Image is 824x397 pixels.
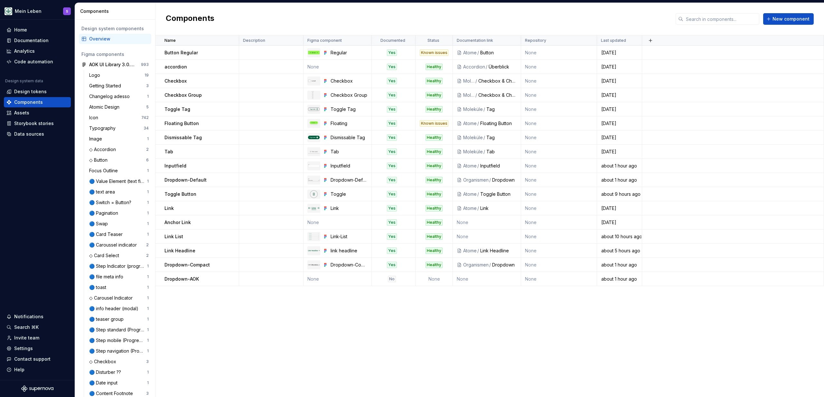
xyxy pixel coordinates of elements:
div: 34 [144,126,149,131]
a: Supernova Logo [21,385,53,392]
a: Components [4,97,71,107]
img: Checkbox [308,80,320,82]
div: about 1 hour ago [597,177,641,183]
a: 🔵 Pagination1 [87,208,151,218]
div: Yes [387,205,397,212]
div: 1 [147,285,149,290]
td: None [521,173,597,187]
div: Dropdown-Compact [331,262,368,268]
p: Toggle Button [164,191,196,197]
div: 1 [147,211,149,216]
div: Toggle Button [480,191,517,197]
img: link headline [308,249,320,251]
div: / [475,78,478,84]
div: Components [14,99,43,105]
div: Atome [463,50,477,56]
a: Data sources [4,129,71,139]
div: Atome [463,205,477,212]
td: None [521,159,597,173]
div: / [477,205,480,212]
div: [DATE] [597,78,641,84]
div: [DATE] [597,219,641,226]
div: Search ⌘K [14,324,39,330]
div: Yes [387,64,397,70]
img: Checkbox Group [312,91,316,99]
div: link headline [331,248,368,254]
div: [DATE] [597,120,641,127]
div: Yes [387,78,397,84]
div: Components [80,8,153,14]
td: None [453,215,521,230]
div: Atome [463,120,477,127]
div: Healthy [426,191,443,197]
div: Figma components [81,51,149,58]
button: Search ⌘K [4,322,71,332]
div: Link [480,205,517,212]
div: Tag [486,106,517,113]
button: Notifications [4,311,71,322]
div: Toggle [331,191,368,197]
img: Regular [308,51,320,55]
img: Link [308,206,320,210]
td: None [521,102,597,116]
div: about 10 hours ago [597,233,641,240]
img: Inputfield [308,164,320,167]
img: Toggle [310,190,318,198]
a: Storybook stories [4,118,71,129]
div: Checkbox & Checkbox Group [478,78,517,84]
div: Data sources [14,131,44,137]
div: Changelog adesso [89,93,132,100]
p: Dropdown-Default [164,177,207,183]
div: Tab [486,149,517,155]
div: Storybook stories [14,120,54,127]
div: [DATE] [597,64,641,70]
div: Checkbox Group [331,92,368,98]
div: Focus Outline [89,167,120,174]
div: Überblick [489,64,517,70]
div: Floating Button [480,120,517,127]
div: Healthy [426,205,443,212]
td: None [521,244,597,258]
div: / [483,106,486,113]
div: Design tokens [14,88,47,95]
a: 🔵 Caroussel indicator2 [87,240,151,250]
div: Healthy [426,262,443,268]
div: Healthy [426,248,443,254]
td: None [304,215,372,230]
div: Healthy [426,177,443,183]
a: Home [4,25,71,35]
p: Repository [525,38,546,43]
div: Yes [387,120,397,127]
div: Contact support [14,356,51,362]
div: Toggle Tag [331,106,368,113]
img: Dropdown-Default [308,178,320,182]
a: ◇ Carousel Indicator1 [87,293,151,303]
img: Link-List [309,233,319,240]
div: 1 [147,295,149,301]
img: Tab [308,149,320,154]
a: Analytics [4,46,71,56]
td: None [304,60,372,74]
div: / [477,248,480,254]
a: 🔵 info header (modal)1 [87,303,151,314]
div: Healthy [426,78,443,84]
a: Assets [4,108,71,118]
div: Healthy [426,233,443,240]
a: 🔵 Step standard (Progress stepper)1 [87,325,151,335]
div: Healthy [426,106,443,113]
td: None [521,215,597,230]
div: 2 [146,147,149,152]
div: 5 [146,104,149,110]
a: Focus Outline1 [87,166,151,176]
div: 2 [146,242,149,248]
a: 🔵 Date input1 [87,378,151,388]
div: Link [331,205,368,212]
a: Code automation [4,57,71,67]
div: Typography [89,125,118,131]
div: ◇ Checkbox [89,358,119,365]
div: 1 [147,380,149,385]
div: 1 [147,189,149,194]
a: 🔵 file meta info1 [87,272,151,282]
div: / [477,120,480,127]
div: Dismissable Tag [331,134,368,141]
